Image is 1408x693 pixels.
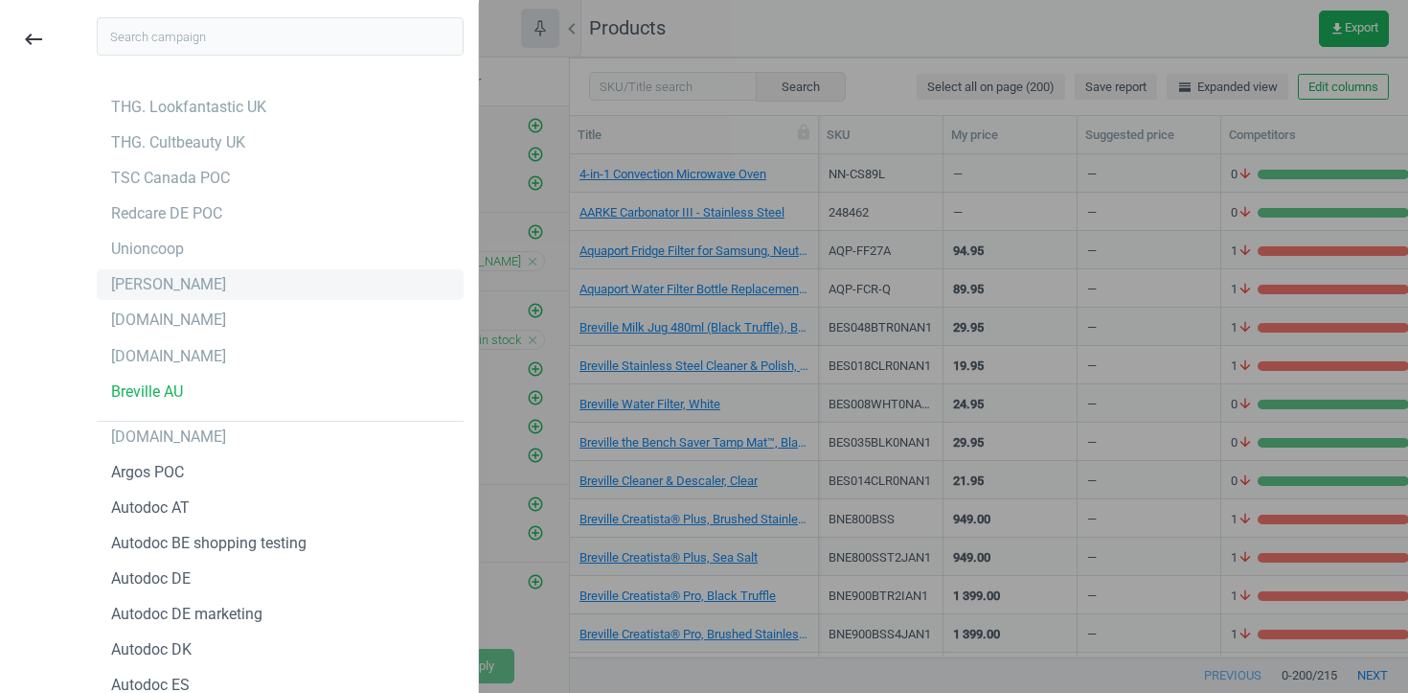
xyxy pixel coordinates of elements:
[111,604,262,625] div: Autodoc DE marketing
[97,17,464,56] input: Search campaign
[111,381,183,403] div: Breville AU
[111,203,222,224] div: Redcare DE POC
[111,497,190,519] div: Autodoc AT
[22,28,45,51] i: keyboard_backspace
[111,462,184,483] div: Argos POC
[111,346,226,367] div: [DOMAIN_NAME]
[111,533,307,554] div: Autodoc BE shopping testing
[111,97,266,118] div: THG. Lookfantastic UK
[111,639,192,660] div: Autodoc DK
[111,168,230,189] div: TSC Canada POC
[111,274,226,295] div: [PERSON_NAME]
[111,239,184,260] div: Unioncoop
[111,568,191,589] div: Autodoc DE
[111,132,245,153] div: THG. Cultbeauty UK
[11,17,56,62] button: keyboard_backspace
[111,310,226,331] div: [DOMAIN_NAME]
[111,427,226,448] div: [DOMAIN_NAME]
